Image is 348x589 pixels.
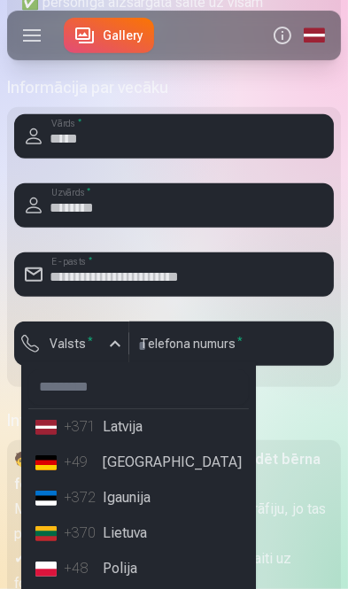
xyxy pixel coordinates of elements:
[43,335,100,353] label: Valsts
[14,497,334,546] p: Mēs lūdzam pievienot jūsu bērna fotogrāfiju, jo tas palīdz:
[28,409,249,445] li: Latvija
[298,11,330,60] a: Global
[7,408,341,433] h5: Informācija par bērnu
[28,515,249,551] li: Lietuva
[64,18,154,53] a: Gallery
[64,558,99,579] div: +48
[14,322,129,366] button: Valsts*
[267,11,298,60] button: Info
[64,416,99,438] div: +371
[7,75,341,100] h5: Informācija par vecāku
[28,445,249,480] li: [GEOGRAPHIC_DATA]
[64,452,99,473] div: +49
[64,523,99,544] div: +370
[28,480,249,515] li: Igaunija
[14,451,321,492] strong: 🧒 Kāpēc nepieciešams augšupielādēt bērna fotogrāfiju?
[28,551,249,586] li: Polija
[64,487,99,508] div: +372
